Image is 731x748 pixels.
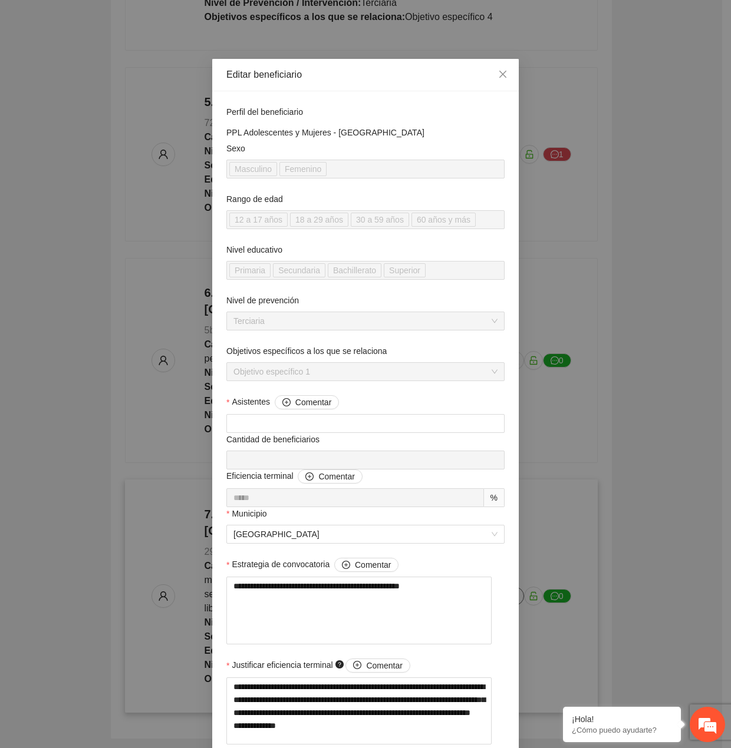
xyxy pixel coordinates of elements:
div: Chatee con nosotros ahora [61,60,198,75]
span: Asistentes [232,395,339,409]
span: Cantidad de beneficiarios [226,433,324,446]
span: 30 a 59 años [351,213,409,227]
div: PPL Adolescentes y Mujeres - [GEOGRAPHIC_DATA] [226,126,505,139]
span: Femenino [285,163,321,176]
span: Secundaria [278,264,320,277]
label: Rango de edad [226,193,283,206]
span: question-circle [335,660,344,668]
span: Comentar [355,558,391,571]
span: Comentar [318,470,354,483]
span: Comentar [366,659,402,672]
span: Justificar eficiencia terminal [232,658,410,673]
span: 12 a 17 años [229,213,288,227]
label: Nivel educativo [226,243,282,256]
span: Bachillerato [333,264,376,277]
span: close [498,69,508,79]
span: Chihuahua [233,525,498,543]
span: 18 a 29 años [290,213,348,227]
button: Close [487,59,519,91]
span: plus-circle [305,472,314,482]
div: Editar beneficiario [226,68,505,81]
span: 30 a 59 años [356,213,404,226]
div: % [484,488,505,507]
span: Primaria [229,263,271,277]
span: Eficiencia terminal [226,469,363,484]
span: Superior [389,264,420,277]
span: Primaria [235,264,265,277]
span: Perfil del beneficiario [226,105,308,118]
span: plus-circle [353,661,361,670]
span: 12 a 17 años [235,213,282,226]
button: Estrategia de convocatoria [334,558,399,572]
span: 18 a 29 años [295,213,343,226]
span: Masculino [235,163,272,176]
span: plus-circle [342,561,350,570]
span: Objetivo específico 1 [233,363,498,380]
span: Estrategia de convocatoria [232,558,399,572]
label: Objetivos específicos a los que se relaciona [226,345,387,358]
span: 60 años y más [411,213,476,227]
button: Justificar eficiencia terminal question-circle [345,658,410,673]
span: 60 años y más [417,213,470,226]
div: Minimizar ventana de chat en vivo [193,6,222,34]
span: Masculino [229,162,277,176]
textarea: Escriba su mensaje y pulse “Intro” [6,322,225,363]
span: Superior [384,263,426,277]
button: Asistentes [275,395,339,409]
div: ¡Hola! [572,714,672,724]
span: Estamos en línea. [68,157,163,276]
span: plus-circle [282,398,291,408]
label: Nivel de prevención [226,294,299,307]
span: Terciaria [233,312,498,330]
span: Comentar [295,396,331,409]
span: Bachillerato [328,263,381,277]
p: ¿Cómo puedo ayudarte? [572,726,672,734]
span: Secundaria [273,263,325,277]
label: Sexo [226,142,245,155]
button: Eficiencia terminal [298,469,362,484]
span: Femenino [279,162,327,176]
label: Municipio [226,507,267,520]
